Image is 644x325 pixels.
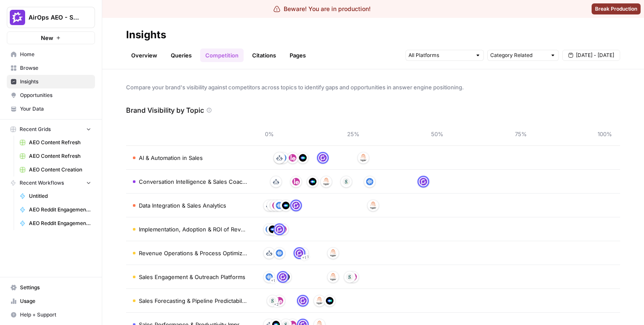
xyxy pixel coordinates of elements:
span: 75% [512,130,529,138]
img: vpq3xj2nnch2e2ivhsgwmf7hbkjf [346,273,354,281]
img: khqciriqz2uga3pxcoz8d1qji9pc [366,178,374,185]
img: m91aa644vh47mb0y152o0kapheco [265,202,273,209]
img: vpq3xj2nnch2e2ivhsgwmf7hbkjf [269,202,276,209]
img: w5j8drkl6vorx9oircl0z03rjk9p [276,297,283,305]
span: AEO Reddit Engagement - Fork [29,206,91,214]
span: Home [20,51,91,58]
img: vpq3xj2nnch2e2ivhsgwmf7hbkjf [269,297,276,305]
img: w6cjb6u2gvpdnjw72qw8i2q5f3eb [420,178,427,185]
img: khqciriqz2uga3pxcoz8d1qji9pc [276,249,283,257]
span: [DATE] - [DATE] [576,51,614,59]
a: AEO Reddit Engagement - Fork [16,217,95,230]
img: e001jt87q6ctylcrzboubucy6uux [322,178,330,185]
img: e001jt87q6ctylcrzboubucy6uux [359,154,367,162]
input: All Platforms [408,51,471,60]
span: 0% [261,130,278,138]
img: w6cjb6u2gvpdnjw72qw8i2q5f3eb [279,273,287,281]
span: Untitled [29,192,91,200]
img: w6cjb6u2gvpdnjw72qw8i2q5f3eb [292,202,300,209]
a: Your Data [7,102,95,116]
span: AI & Automation in Sales [139,154,203,162]
span: Sales Forecasting & Pipeline Predictability [139,296,247,305]
span: + 2 [274,229,279,237]
img: khqciriqz2uga3pxcoz8d1qji9pc [276,202,283,209]
span: Break Production [595,5,637,13]
img: w6cjb6u2gvpdnjw72qw8i2q5f3eb [299,297,307,305]
img: m91aa644vh47mb0y152o0kapheco [265,249,273,257]
button: Recent Grids [7,123,95,136]
input: Category Related [490,51,546,60]
span: Data Integration & Sales Analytics [139,201,226,210]
a: Overview [126,48,162,62]
img: h6qlr8a97mop4asab8l5qtldq2wv [269,225,276,233]
img: w6cjb6u2gvpdnjw72qw8i2q5f3eb [319,154,327,162]
img: e001jt87q6ctylcrzboubucy6uux [369,202,377,209]
span: Your Data [20,105,91,113]
button: [DATE] - [DATE] [562,50,620,61]
span: Opportunities [20,91,91,99]
span: Usage [20,297,91,305]
span: + 1 [305,253,309,261]
span: Recent Workflows [20,179,64,187]
img: w5j8drkl6vorx9oircl0z03rjk9p [292,178,300,185]
a: Citations [247,48,281,62]
a: AEO Content Refresh [16,149,95,163]
span: + 2 [274,300,279,309]
span: AEO Content Creation [29,166,91,174]
a: Home [7,48,95,61]
span: Compare your brand's visibility against competitors across topics to identify gaps and opportunit... [126,83,620,91]
img: h6qlr8a97mop4asab8l5qtldq2wv [326,297,333,305]
img: w5j8drkl6vorx9oircl0z03rjk9p [272,202,280,209]
p: Brand Visibility by Topic [126,105,204,115]
img: e001jt87q6ctylcrzboubucy6uux [316,297,323,305]
a: Usage [7,294,95,308]
span: Settings [20,284,91,291]
div: Insights [126,28,166,42]
a: Settings [7,281,95,294]
img: h6qlr8a97mop4asab8l5qtldq2wv [309,178,316,185]
span: Browse [20,64,91,72]
img: m91aa644vh47mb0y152o0kapheco [272,178,280,185]
button: New [7,31,95,44]
span: + 1 [302,254,306,262]
span: Implementation, Adoption & ROI of Revenue Intelligence Platforms [139,225,247,234]
img: khqciriqz2uga3pxcoz8d1qji9pc [265,225,273,233]
span: Revenue Operations & Process Optimization [139,249,247,257]
span: AirOps AEO - Single Brand (Gong) [29,13,80,22]
img: m91aa644vh47mb0y152o0kapheco [276,154,283,162]
a: Untitled [16,189,95,203]
button: Recent Workflows [7,177,95,189]
a: Queries [166,48,197,62]
a: AEO Reddit Engagement - Fork [16,203,95,217]
a: AEO Content Refresh [16,136,95,149]
a: Insights [7,75,95,88]
img: vpq3xj2nnch2e2ivhsgwmf7hbkjf [342,178,350,185]
span: AEO Reddit Engagement - Fork [29,220,91,227]
img: khqciriqz2uga3pxcoz8d1qji9pc [265,273,273,281]
a: Opportunities [7,88,95,102]
div: Beware! You are in production! [273,5,371,13]
button: Break Production [592,3,641,14]
span: 50% [428,130,446,138]
a: Browse [7,61,95,75]
span: + 1 [271,277,275,285]
span: 100% [596,130,613,138]
img: w6cjb6u2gvpdnjw72qw8i2q5f3eb [296,249,303,257]
a: Pages [285,48,311,62]
span: Recent Grids [20,125,51,133]
button: Workspace: AirOps AEO - Single Brand (Gong) [7,7,95,28]
span: AEO Content Refresh [29,152,91,160]
a: AEO Content Creation [16,163,95,177]
span: Insights [20,78,91,86]
img: e001jt87q6ctylcrzboubucy6uux [329,249,337,257]
img: h6qlr8a97mop4asab8l5qtldq2wv [299,154,307,162]
span: 25% [345,130,362,138]
span: New [41,34,53,42]
img: e001jt87q6ctylcrzboubucy6uux [329,273,337,281]
img: w6cjb6u2gvpdnjw72qw8i2q5f3eb [276,225,283,233]
span: Help + Support [20,311,91,319]
img: h6qlr8a97mop4asab8l5qtldq2wv [282,202,290,209]
img: AirOps AEO - Single Brand (Gong) Logo [10,10,25,25]
a: Competition [200,48,244,62]
span: AEO Content Refresh [29,139,91,146]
